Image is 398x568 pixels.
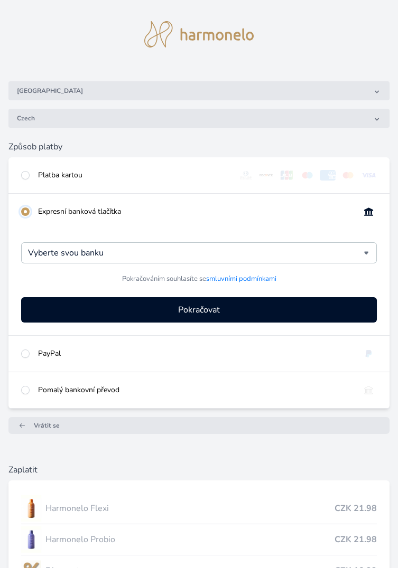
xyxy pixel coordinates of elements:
div: PayPal [38,348,352,359]
span: [GEOGRAPHIC_DATA] [17,87,371,95]
span: CZK 21.98 [335,502,377,515]
a: Vrátit se [8,417,390,434]
span: Harmonelo Flexi [45,502,335,515]
div: Pomalý bankovní převod [38,385,352,395]
img: discover.svg [258,170,274,181]
span: Harmonelo Probio [45,533,335,546]
h6: Zaplatit [8,463,390,476]
span: Pokračováním souhlasíte se [122,274,276,284]
div: Expresní banková tlačítka [38,206,352,217]
div: Vyberte svou banku [21,242,377,263]
h6: Způsob platby [8,140,390,153]
img: amex.svg [320,170,336,181]
span: Vrátit se [34,421,60,430]
button: [GEOGRAPHIC_DATA] [8,81,390,100]
span: Czech [17,114,371,122]
div: Platba kartou [38,170,229,181]
img: CLEAN_PROBIO_se_stinem_x-lo.jpg [21,526,41,553]
img: jcb.svg [279,170,295,181]
button: Czech [8,109,390,128]
button: Pokračovat [21,297,377,323]
span: Pokračovat [178,304,220,316]
img: maestro.svg [299,170,316,181]
img: diners.svg [238,170,254,181]
img: visa.svg [360,170,377,181]
a: smluvními podmínkami [206,274,276,283]
img: mc.svg [340,170,356,181]
img: bankTransfer_IBAN.svg [360,385,377,395]
img: logo.svg [144,21,254,48]
img: paypal.svg [360,348,377,359]
img: CLEAN_FLEXI_se_stinem_x-hi_(1)-lo.jpg [21,495,41,522]
img: onlineBanking_CZ.svg [360,206,377,217]
input: Hledat... [28,247,364,259]
span: CZK 21.98 [335,533,377,546]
